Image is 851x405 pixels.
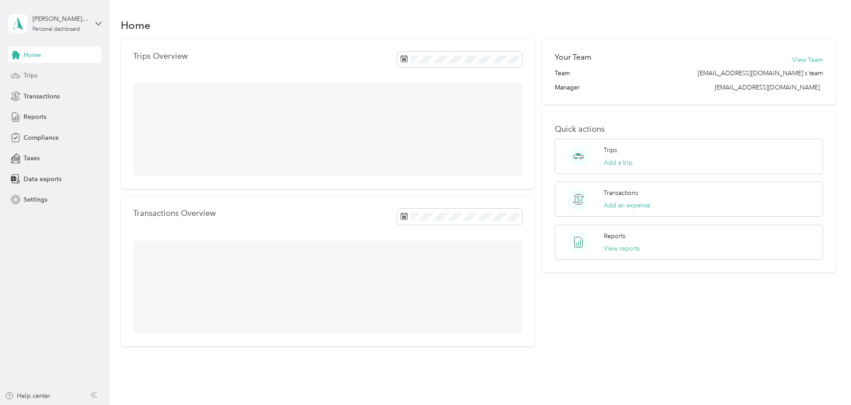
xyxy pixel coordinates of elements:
iframe: Everlance-gr Chat Button Frame [801,355,851,405]
span: Trips [24,71,37,80]
p: Transactions Overview [133,209,216,218]
button: Help center [5,391,50,401]
button: View reports [604,244,640,253]
span: Reports [24,112,46,121]
span: Home [24,50,41,60]
p: Reports [604,231,626,241]
p: Transactions [604,188,638,198]
span: Taxes [24,154,40,163]
button: Add a trip [604,158,633,167]
button: View Team [792,55,823,65]
p: Trips [604,146,617,155]
button: Add an expense [604,201,651,210]
span: [EMAIL_ADDRESS][DOMAIN_NAME] [715,84,820,91]
h2: Your Team [555,52,591,63]
span: Team [555,69,570,78]
span: Transactions [24,92,60,101]
span: Compliance [24,133,59,142]
span: Manager [555,83,580,92]
p: Quick actions [555,125,823,134]
div: Personal dashboard [33,27,80,32]
p: Trips Overview [133,52,188,61]
span: [EMAIL_ADDRESS][DOMAIN_NAME]'s team [698,69,823,78]
span: Settings [24,195,47,204]
div: [PERSON_NAME] [PERSON_NAME] [33,14,88,24]
h1: Home [121,20,151,30]
span: Data exports [24,174,61,184]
